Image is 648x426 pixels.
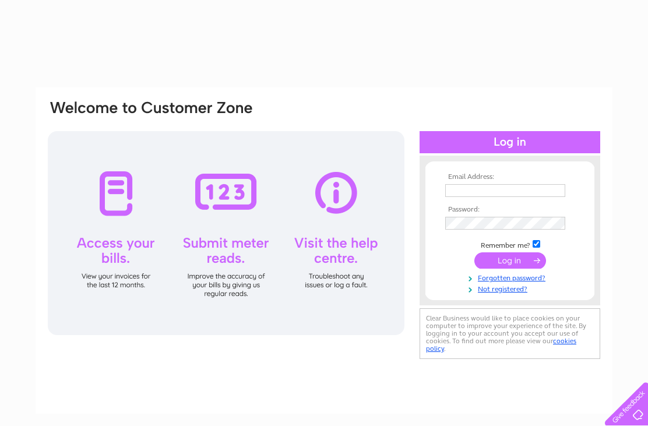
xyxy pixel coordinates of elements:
td: Remember me? [442,238,577,250]
a: Forgotten password? [445,272,577,283]
input: Submit [474,252,546,269]
div: Clear Business would like to place cookies on your computer to improve your experience of the sit... [420,308,600,359]
a: cookies policy [426,337,576,353]
th: Email Address: [442,173,577,181]
a: Not registered? [445,283,577,294]
th: Password: [442,206,577,214]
